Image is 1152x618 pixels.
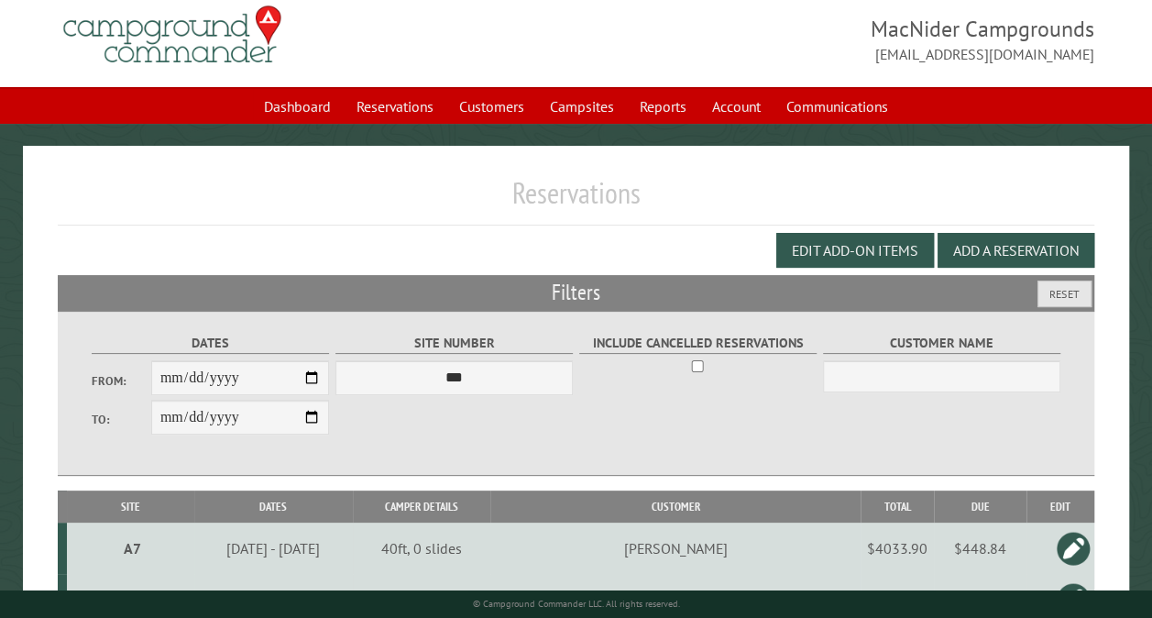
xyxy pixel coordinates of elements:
[934,523,1026,574] td: $448.84
[861,523,934,574] td: $4033.90
[861,491,934,523] th: Total
[776,233,934,268] button: Edit Add-on Items
[775,89,899,124] a: Communications
[346,89,444,124] a: Reservations
[473,598,680,610] small: © Campground Commander LLC. All rights reserved.
[938,233,1094,268] button: Add a Reservation
[335,333,573,354] label: Site Number
[701,89,772,124] a: Account
[629,89,697,124] a: Reports
[539,89,625,124] a: Campsites
[823,333,1060,354] label: Customer Name
[490,491,861,523] th: Customer
[197,539,349,557] div: [DATE] - [DATE]
[194,491,353,523] th: Dates
[1037,281,1092,307] button: Reset
[490,523,861,574] td: [PERSON_NAME]
[92,372,151,390] label: From:
[353,491,490,523] th: Camper Details
[74,539,192,557] div: A7
[253,89,342,124] a: Dashboard
[1026,491,1094,523] th: Edit
[579,333,817,354] label: Include Cancelled Reservations
[58,275,1094,310] h2: Filters
[58,175,1094,226] h1: Reservations
[934,491,1026,523] th: Due
[576,14,1095,65] span: MacNider Campgrounds [EMAIL_ADDRESS][DOMAIN_NAME]
[448,89,535,124] a: Customers
[67,491,194,523] th: Site
[92,333,329,354] label: Dates
[92,411,151,428] label: To:
[353,523,490,574] td: 40ft, 0 slides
